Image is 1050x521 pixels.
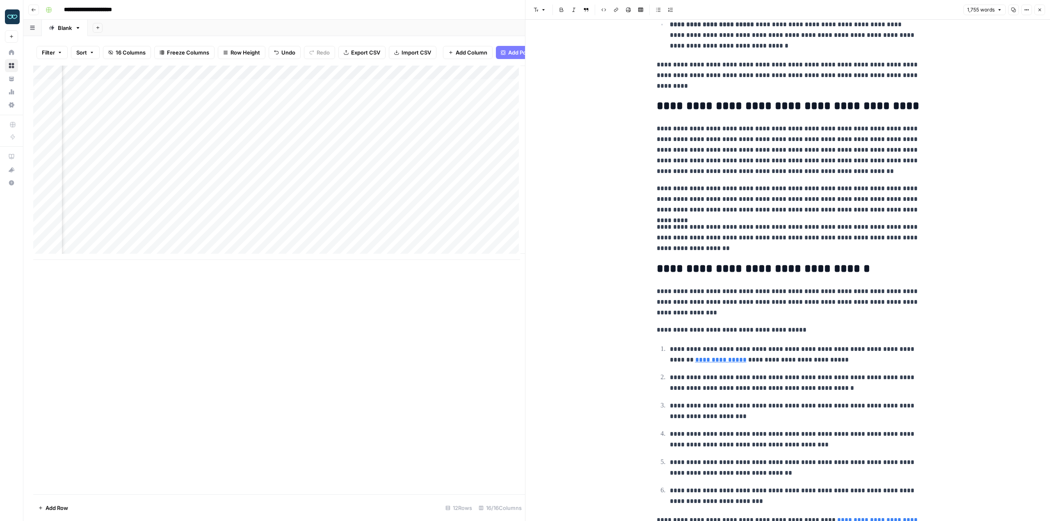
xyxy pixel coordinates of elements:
[475,501,525,514] div: 16/16 Columns
[37,46,68,59] button: Filter
[508,48,553,57] span: Add Power Agent
[231,48,260,57] span: Row Height
[5,59,18,72] a: Browse
[5,150,18,163] a: AirOps Academy
[456,48,487,57] span: Add Column
[116,48,146,57] span: 16 Columns
[5,46,18,59] a: Home
[5,164,18,176] div: What's new?
[5,9,20,24] img: Zola Inc Logo
[167,48,209,57] span: Freeze Columns
[967,6,995,14] span: 1,755 words
[154,46,215,59] button: Freeze Columns
[351,48,380,57] span: Export CSV
[443,46,493,59] button: Add Column
[46,504,68,512] span: Add Row
[338,46,386,59] button: Export CSV
[5,7,18,27] button: Workspace: Zola Inc
[5,85,18,98] a: Usage
[496,46,558,59] button: Add Power Agent
[58,24,72,32] div: Blank
[269,46,301,59] button: Undo
[402,48,431,57] span: Import CSV
[317,48,330,57] span: Redo
[281,48,295,57] span: Undo
[103,46,151,59] button: 16 Columns
[5,98,18,111] a: Settings
[304,46,335,59] button: Redo
[5,176,18,189] button: Help + Support
[76,48,87,57] span: Sort
[42,20,88,36] a: Blank
[389,46,436,59] button: Import CSV
[963,5,1006,15] button: 1,755 words
[5,72,18,85] a: Your Data
[71,46,100,59] button: Sort
[442,501,475,514] div: 12 Rows
[33,501,73,514] button: Add Row
[5,163,18,176] button: What's new?
[42,48,55,57] span: Filter
[218,46,265,59] button: Row Height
